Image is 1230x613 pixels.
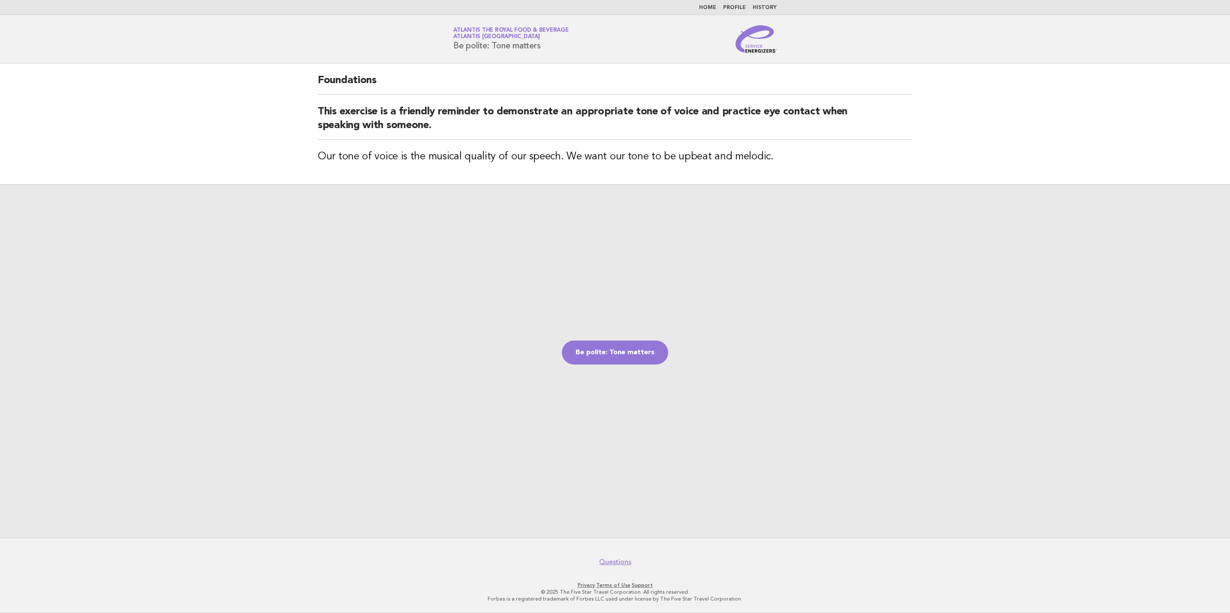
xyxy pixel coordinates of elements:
[699,5,716,10] a: Home
[453,34,540,40] span: Atlantis [GEOGRAPHIC_DATA]
[599,558,631,566] a: Questions
[453,28,569,50] h1: Be polite: Tone matters
[723,5,746,10] a: Profile
[736,25,777,53] img: Service Energizers
[596,582,630,588] a: Terms of Use
[753,5,777,10] a: History
[353,589,877,595] p: © 2025 The Five Star Travel Corporation. All rights reserved.
[353,582,877,589] p: · ·
[353,595,877,602] p: Forbes is a registered trademark of Forbes LLC used under license by The Five Star Travel Corpora...
[453,27,569,39] a: Atlantis the Royal Food & BeverageAtlantis [GEOGRAPHIC_DATA]
[578,582,595,588] a: Privacy
[318,105,912,140] h2: This exercise is a friendly reminder to demonstrate an appropriate tone of voice and practice eye...
[562,341,668,365] a: Be polite: Tone matters
[318,74,912,95] h2: Foundations
[318,150,912,164] h3: Our tone of voice is the musical quality of our speech. We want our tone to be upbeat and melodic.
[632,582,653,588] a: Support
